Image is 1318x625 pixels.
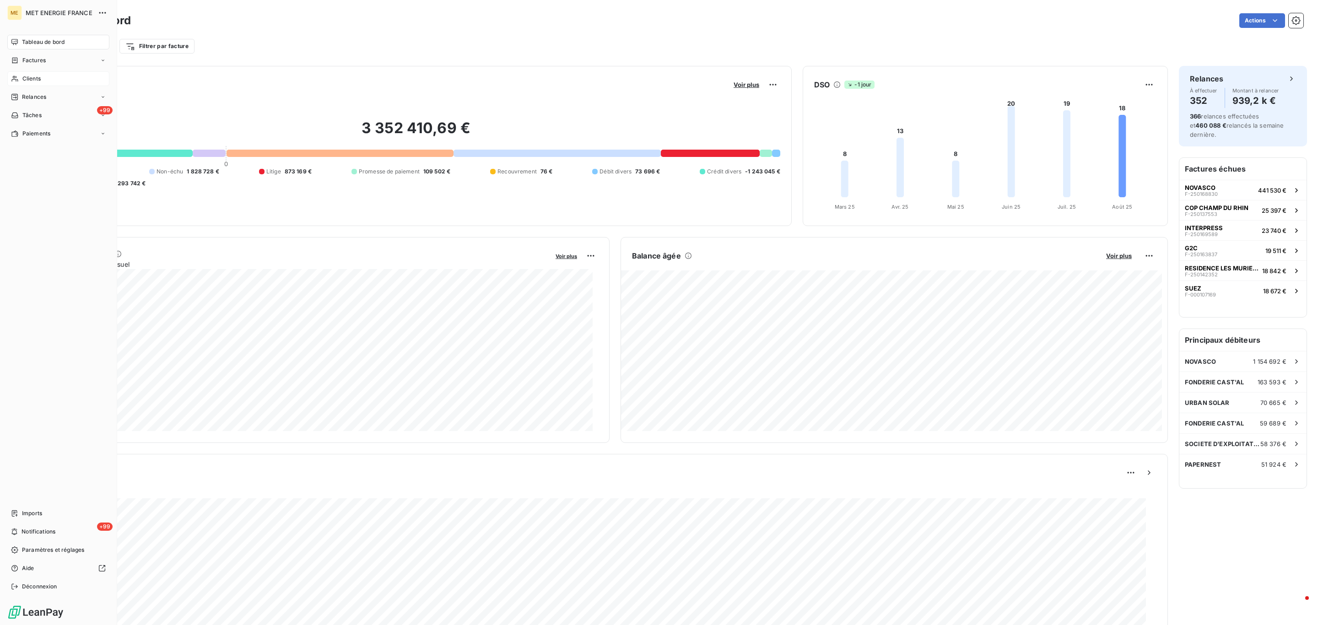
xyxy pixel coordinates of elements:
[1185,252,1217,257] span: F-250163837
[1260,440,1286,447] span: 58 376 €
[1253,358,1286,365] span: 1 154 692 €
[1185,440,1260,447] span: SOCIETE D'EXPLOITATION DES MARCHES COMMUNAUX
[734,81,759,88] span: Voir plus
[1262,227,1286,234] span: 23 740 €
[1190,73,1223,84] h6: Relances
[266,167,281,176] span: Litige
[745,167,780,176] span: -1 243 045 €
[1185,191,1218,197] span: F-250168830
[731,81,762,89] button: Voir plus
[540,167,553,176] span: 76 €
[1190,88,1217,93] span: À effectuer
[1232,93,1279,108] h4: 939,2 k €
[947,204,964,210] tspan: Mai 25
[814,79,830,90] h6: DSO
[1260,420,1286,427] span: 59 689 €
[1179,240,1307,260] button: G2CF-25016383719 511 €
[22,528,55,536] span: Notifications
[1002,204,1021,210] tspan: Juin 25
[7,605,64,620] img: Logo LeanPay
[1239,13,1285,28] button: Actions
[1195,122,1226,129] span: 460 088 €
[497,167,537,176] span: Recouvrement
[1260,399,1286,406] span: 70 665 €
[1106,252,1132,259] span: Voir plus
[119,39,194,54] button: Filtrer par facture
[97,106,113,114] span: +99
[285,167,312,176] span: 873 169 €
[1185,285,1201,292] span: SUEZ
[1185,420,1244,427] span: FONDERIE CAST'AL
[7,561,109,576] a: Aide
[22,582,57,591] span: Déconnexion
[7,506,109,521] a: Imports
[22,111,42,119] span: Tâches
[1287,594,1309,616] iframe: Intercom live chat
[22,93,46,101] span: Relances
[1185,264,1259,272] span: RESIDENCE LES MURIERS
[1185,184,1215,191] span: NOVASCO
[1185,378,1244,386] span: FONDERIE CAST'AL
[7,126,109,141] a: Paiements
[26,9,92,16] span: MET ENERGIE FRANCE
[7,5,22,20] div: ME
[1263,287,1286,295] span: 18 672 €
[1185,224,1223,232] span: INTERPRESS
[1179,200,1307,220] button: COP CHAMP DU RHINF-25013755325 397 €
[22,509,42,517] span: Imports
[115,179,146,188] span: -293 742 €
[1258,187,1286,194] span: 441 530 €
[891,204,908,210] tspan: Avr. 25
[1185,399,1230,406] span: URBAN SOLAR
[1185,272,1218,277] span: F-250142352
[1190,93,1217,108] h4: 352
[1261,461,1286,468] span: 51 924 €
[635,167,660,176] span: 73 696 €
[1179,180,1307,200] button: NOVASCOF-250168830441 530 €
[1185,461,1221,468] span: PAPERNEST
[1185,204,1248,211] span: COP CHAMP DU RHIN
[1190,113,1284,138] span: relances effectuées et relancés la semaine dernière.
[423,167,450,176] span: 109 502 €
[1179,158,1307,180] h6: Factures échues
[7,53,109,68] a: Factures
[1185,232,1218,237] span: F-250169589
[22,38,65,46] span: Tableau de bord
[97,523,113,531] span: +99
[1179,220,1307,240] button: INTERPRESSF-25016958923 740 €
[22,546,84,554] span: Paramètres et réglages
[1179,280,1307,301] button: SUEZF-00010716918 672 €
[1185,358,1216,365] span: NOVASCO
[187,167,219,176] span: 1 828 728 €
[22,75,41,83] span: Clients
[844,81,874,89] span: -1 jour
[600,167,632,176] span: Débit divers
[1103,252,1134,260] button: Voir plus
[22,56,46,65] span: Factures
[1179,329,1307,351] h6: Principaux débiteurs
[7,35,109,49] a: Tableau de bord
[1058,204,1076,210] tspan: Juil. 25
[1185,244,1198,252] span: G2C
[52,119,780,146] h2: 3 352 410,69 €
[157,167,183,176] span: Non-échu
[1232,88,1279,93] span: Montant à relancer
[556,253,577,259] span: Voir plus
[7,71,109,86] a: Clients
[1265,247,1286,254] span: 19 511 €
[1185,211,1217,217] span: F-250137553
[52,259,549,269] span: Chiffre d'affaires mensuel
[7,543,109,557] a: Paramètres et réglages
[1262,207,1286,214] span: 25 397 €
[359,167,420,176] span: Promesse de paiement
[1179,260,1307,280] button: RESIDENCE LES MURIERSF-25014235218 842 €
[7,108,109,123] a: +99Tâches
[1112,204,1132,210] tspan: Août 25
[1258,378,1286,386] span: 163 593 €
[835,204,855,210] tspan: Mars 25
[707,167,741,176] span: Crédit divers
[1185,292,1216,297] span: F-000107169
[553,252,580,260] button: Voir plus
[1262,267,1286,275] span: 18 842 €
[22,564,34,572] span: Aide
